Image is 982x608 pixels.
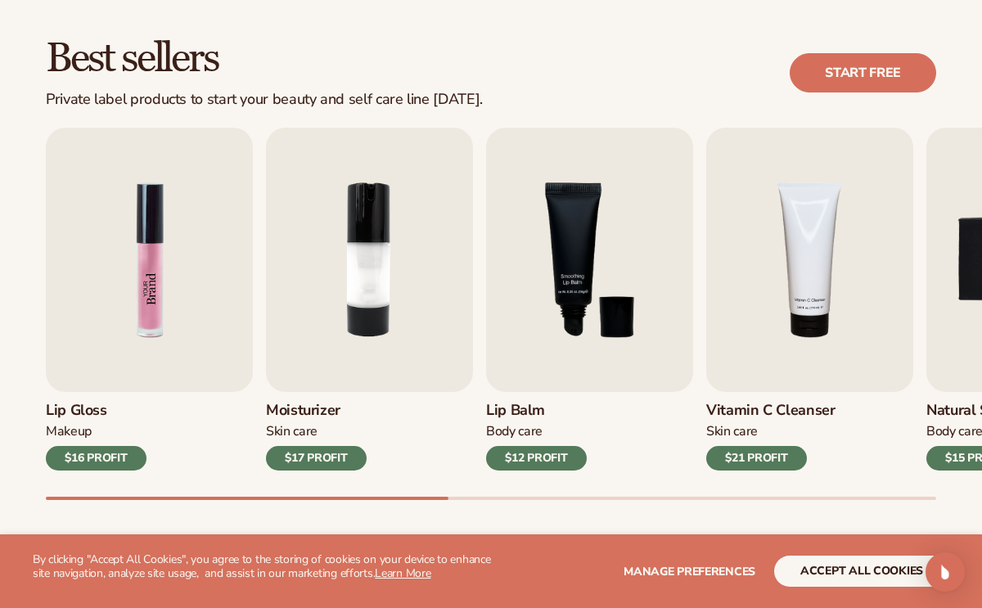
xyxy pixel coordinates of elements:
button: Manage preferences [624,556,755,587]
h2: Best sellers [46,38,483,81]
a: Learn More [375,565,430,581]
div: $16 PROFIT [46,446,146,471]
p: By clicking "Accept All Cookies", you agree to the storing of cookies on your device to enhance s... [33,553,491,581]
span: Manage preferences [624,564,755,579]
div: Makeup [46,423,146,440]
div: Body Care [486,423,587,440]
div: Private label products to start your beauty and self care line [DATE]. [46,91,483,109]
h3: Moisturizer [266,402,367,420]
div: Open Intercom Messenger [926,552,965,592]
div: $12 PROFIT [486,446,587,471]
div: $17 PROFIT [266,446,367,471]
img: Shopify Image 2 [46,128,253,392]
a: 3 / 9 [486,128,693,471]
a: Start free [790,53,936,92]
h3: Lip Balm [486,402,587,420]
h3: Vitamin C Cleanser [706,402,836,420]
div: Skin Care [266,423,367,440]
a: 4 / 9 [706,128,913,471]
a: 1 / 9 [46,128,253,471]
div: $21 PROFIT [706,446,807,471]
div: Skin Care [706,423,836,440]
a: 2 / 9 [266,128,473,471]
h3: Lip Gloss [46,402,146,420]
button: accept all cookies [774,556,949,587]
